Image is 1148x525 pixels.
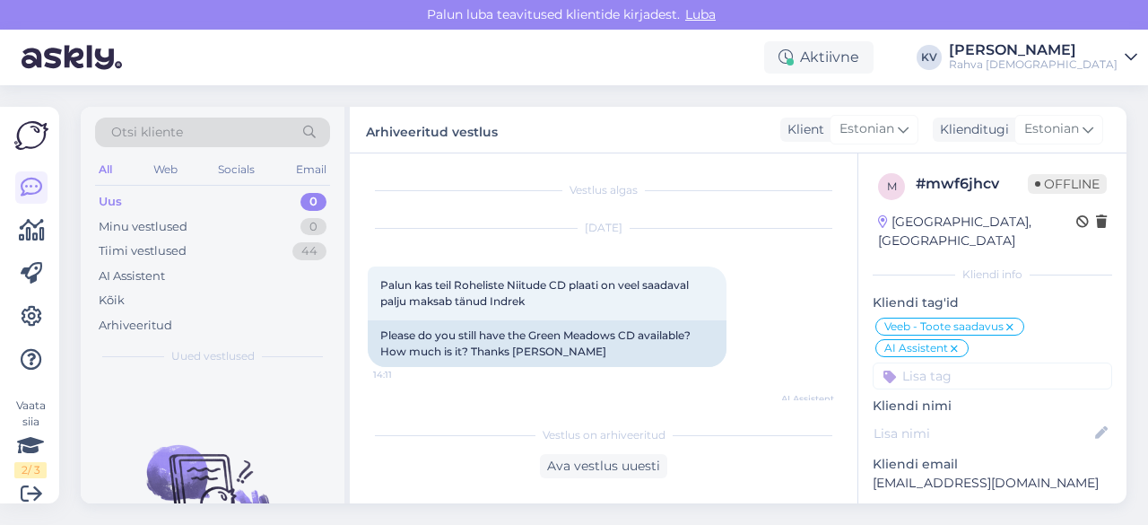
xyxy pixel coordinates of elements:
[14,121,48,150] img: Askly Logo
[99,193,122,211] div: Uus
[99,267,165,285] div: AI Assistent
[292,158,330,181] div: Email
[543,427,665,443] span: Vestlus on arhiveeritud
[368,320,726,367] div: Please do you still have the Green Meadows CD available? How much is it? Thanks [PERSON_NAME]
[680,6,721,22] span: Luba
[368,182,839,198] div: Vestlus algas
[373,368,440,381] span: 14:11
[111,123,183,142] span: Otsi kliente
[873,500,1112,519] p: Kliendi telefon
[887,179,897,193] span: m
[884,343,948,354] span: AI Assistent
[949,57,1118,72] div: Rahva [DEMOGRAPHIC_DATA]
[292,242,326,260] div: 44
[873,267,1112,283] div: Kliendi info
[873,474,1112,493] p: [EMAIL_ADDRESS][DOMAIN_NAME]
[366,118,498,142] label: Arhiveeritud vestlus
[99,317,172,335] div: Arhiveeritud
[95,158,116,181] div: All
[14,398,47,478] div: Vaata siia
[873,455,1112,474] p: Kliendi email
[873,293,1112,312] p: Kliendi tag'id
[873,363,1112,389] input: Lisa tag
[878,213,1076,250] div: [GEOGRAPHIC_DATA], [GEOGRAPHIC_DATA]
[214,158,258,181] div: Socials
[764,41,874,74] div: Aktiivne
[540,454,667,478] div: Ava vestlus uuesti
[780,120,824,139] div: Klient
[933,120,1009,139] div: Klienditugi
[949,43,1137,72] a: [PERSON_NAME]Rahva [DEMOGRAPHIC_DATA]
[99,242,187,260] div: Tiimi vestlused
[1024,119,1079,139] span: Estonian
[300,218,326,236] div: 0
[767,392,834,406] span: AI Assistent
[873,397,1112,416] p: Kliendi nimi
[171,348,255,364] span: Uued vestlused
[916,173,1028,195] div: # mwf6jhcv
[949,43,1118,57] div: [PERSON_NAME]
[150,158,181,181] div: Web
[99,218,187,236] div: Minu vestlused
[368,220,839,236] div: [DATE]
[380,278,691,308] span: Palun kas teil Roheliste Niitude CD plaati on veel saadaval palju maksab tänud Indrek
[884,321,1004,332] span: Veeb - Toote saadavus
[14,462,47,478] div: 2 / 3
[917,45,942,70] div: KV
[99,292,125,310] div: Kõik
[1028,174,1107,194] span: Offline
[300,193,326,211] div: 0
[874,424,1091,443] input: Lisa nimi
[839,119,894,139] span: Estonian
